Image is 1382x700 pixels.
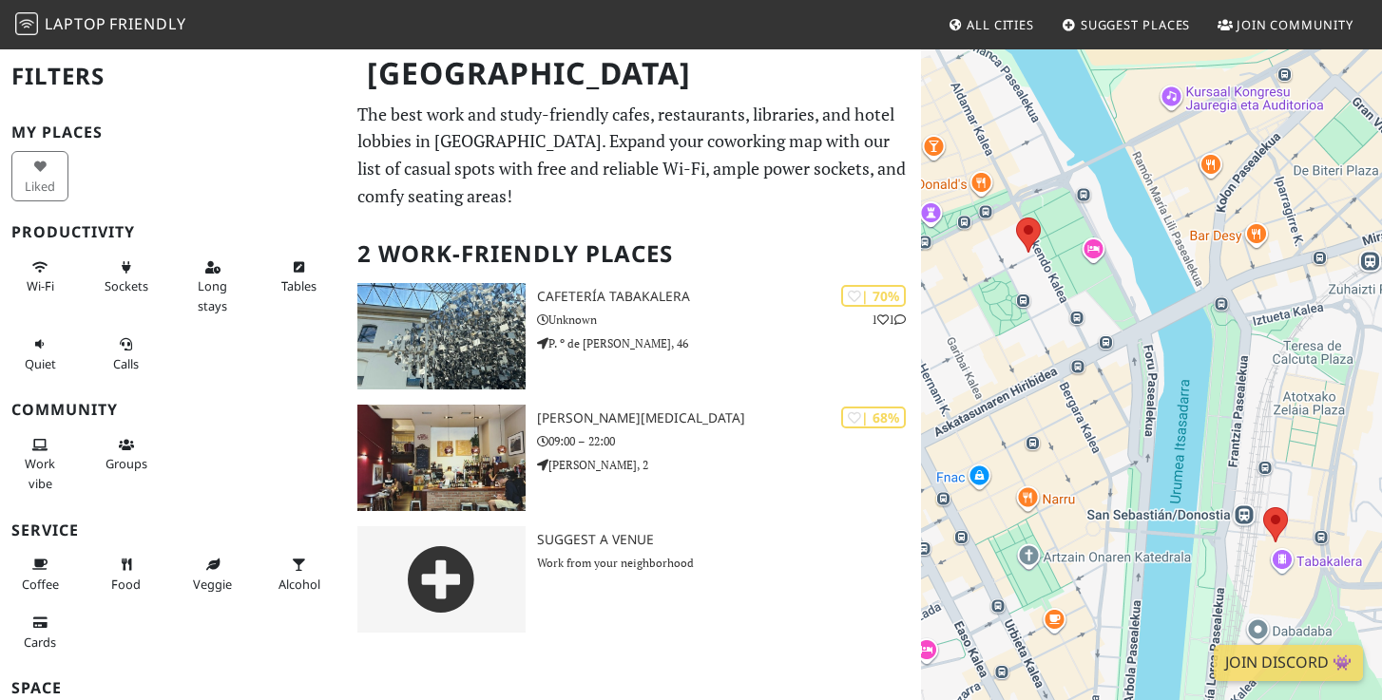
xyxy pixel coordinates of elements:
span: Food [111,576,141,593]
a: Suggest a Venue Work from your neighborhood [346,526,922,633]
span: Suggest Places [1081,16,1191,33]
span: Stable Wi-Fi [27,277,54,294]
span: Alcohol [278,576,320,593]
button: Long stays [184,252,241,321]
img: Cafetería tabakalera [357,283,527,389]
button: Veggie [184,549,241,599]
a: Cafetería tabakalera | 70% 11 Cafetería tabakalera Unknown P. º de [PERSON_NAME], 46 [346,283,922,389]
button: Quiet [11,329,68,379]
a: Join Discord 👾 [1214,645,1363,681]
h3: My Places [11,123,335,142]
h3: Service [11,521,335,539]
button: Food [98,549,155,599]
button: Sockets [98,252,155,302]
span: Long stays [198,277,227,313]
span: Coffee [22,576,59,593]
button: Wi-Fi [11,252,68,302]
span: Power sockets [105,277,148,294]
div: | 70% [841,285,906,307]
img: gray-place-d2bdb4477600e061c01bd816cc0f2ef0cfcb1ca9e3ad78868dd16fb2af073a21.png [357,526,527,633]
h2: Filters [11,47,335,105]
button: Alcohol [271,549,328,599]
p: P. º de [PERSON_NAME], 46 [537,334,921,352]
button: Groups [98,429,155,480]
button: Cards [11,607,68,657]
p: 1 1 [872,311,906,329]
h3: Suggest a Venue [537,532,921,548]
p: Unknown [537,311,921,329]
span: Laptop [45,13,106,34]
h3: Space [11,679,335,697]
span: Credit cards [24,634,56,651]
h3: Community [11,401,335,419]
span: Work-friendly tables [281,277,317,294]
a: Join Community [1210,8,1361,42]
a: Suggest Places [1054,8,1199,42]
p: [PERSON_NAME], 2 [537,456,921,474]
a: All Cities [940,8,1042,42]
p: The best work and study-friendly cafes, restaurants, libraries, and hotel lobbies in [GEOGRAPHIC_... [357,101,911,210]
p: Work from your neighborhood [537,554,921,572]
h2: 2 Work-Friendly Places [357,225,911,283]
div: | 68% [841,407,906,428]
a: Koh Tao | 68% [PERSON_NAME][MEDICAL_DATA] 09:00 – 22:00 [PERSON_NAME], 2 [346,405,922,511]
span: Group tables [106,455,147,472]
p: 09:00 – 22:00 [537,432,921,450]
img: LaptopFriendly [15,12,38,35]
span: All Cities [967,16,1034,33]
button: Coffee [11,549,68,599]
span: Join Community [1237,16,1353,33]
span: Friendly [109,13,185,34]
button: Work vibe [11,429,68,499]
h1: [GEOGRAPHIC_DATA] [352,47,918,100]
span: Quiet [25,355,56,372]
h3: Productivity [11,223,335,241]
span: Veggie [193,576,232,593]
a: LaptopFriendly LaptopFriendly [15,9,186,42]
span: People working [25,455,55,491]
button: Calls [98,329,155,379]
img: Koh Tao [357,405,527,511]
h3: [PERSON_NAME][MEDICAL_DATA] [537,410,921,426]
span: Video/audio calls [113,355,139,372]
h3: Cafetería tabakalera [537,289,921,305]
button: Tables [271,252,328,302]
